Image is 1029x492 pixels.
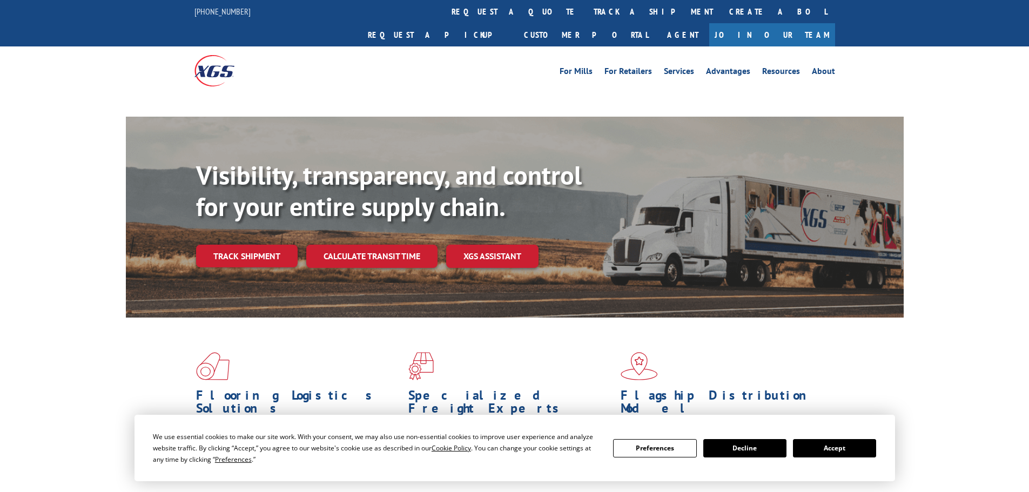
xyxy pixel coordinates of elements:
[194,6,251,17] a: [PHONE_NUMBER]
[703,439,786,457] button: Decline
[360,23,516,46] a: Request a pickup
[706,67,750,79] a: Advantages
[153,431,600,465] div: We use essential cookies to make our site work. With your consent, we may also use non-essential ...
[793,439,876,457] button: Accept
[134,415,895,481] div: Cookie Consent Prompt
[613,439,696,457] button: Preferences
[306,245,438,268] a: Calculate transit time
[196,245,298,267] a: Track shipment
[516,23,656,46] a: Customer Portal
[604,67,652,79] a: For Retailers
[196,389,400,420] h1: Flooring Logistics Solutions
[762,67,800,79] a: Resources
[560,67,593,79] a: For Mills
[215,455,252,464] span: Preferences
[709,23,835,46] a: Join Our Team
[621,389,825,420] h1: Flagship Distribution Model
[432,443,471,453] span: Cookie Policy
[664,67,694,79] a: Services
[812,67,835,79] a: About
[196,352,230,380] img: xgs-icon-total-supply-chain-intelligence-red
[408,389,613,420] h1: Specialized Freight Experts
[621,352,658,380] img: xgs-icon-flagship-distribution-model-red
[196,158,582,223] b: Visibility, transparency, and control for your entire supply chain.
[656,23,709,46] a: Agent
[446,245,539,268] a: XGS ASSISTANT
[408,352,434,380] img: xgs-icon-focused-on-flooring-red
